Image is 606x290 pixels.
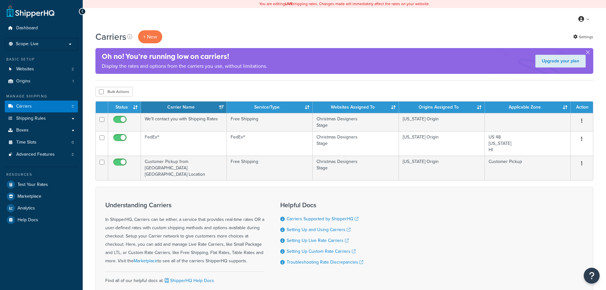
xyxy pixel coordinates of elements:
td: [US_STATE] Origin [399,113,485,131]
div: Basic Setup [5,57,78,62]
li: Advanced Features [5,149,78,160]
h3: Helpful Docs [280,202,363,209]
li: Websites [5,63,78,75]
a: Shipping Rules [5,113,78,124]
span: Time Slots [16,140,37,145]
td: [US_STATE] Origin [399,156,485,180]
span: Dashboard [16,25,38,31]
th: Service/Type: activate to sort column ascending [227,102,313,113]
td: US 48 [US_STATE] HI [485,131,571,156]
div: In ShipperHQ, Carriers can be either, a service that provides real-time rates OR a user-defined r... [105,202,264,265]
a: Setting Up Custom Rate Carriers [287,248,356,255]
th: Applicable Zone: activate to sort column ascending [485,102,571,113]
td: FedEx® [141,131,227,156]
b: LIVE [285,1,293,7]
td: Free Shipping [227,156,313,180]
li: Time Slots [5,137,78,148]
span: Carriers [16,104,32,109]
span: Marketplace [17,194,41,199]
a: ShipperHQ Help Docs [164,277,214,284]
a: Origins 1 [5,75,78,87]
div: Resources [5,172,78,177]
a: Websites 2 [5,63,78,75]
span: Websites [16,67,34,72]
a: Advanced Features 2 [5,149,78,160]
span: Scope: Live [16,41,38,47]
td: Christmas Designers Stage [313,156,399,180]
li: Carriers [5,101,78,112]
a: Carriers 3 [5,101,78,112]
th: Status: activate to sort column ascending [108,102,141,113]
h1: Carriers [95,31,126,43]
p: Display the rates and options from the carriers you use, without limitations. [102,62,267,71]
span: Test Your Rates [17,182,48,187]
div: Find all of our helpful docs at: [105,272,264,285]
span: Shipping Rules [16,116,46,121]
td: Customer Pickup from [GEOGRAPHIC_DATA] [GEOGRAPHIC_DATA] Location [141,156,227,180]
a: ShipperHQ Home [7,5,54,18]
span: 1 [73,79,74,84]
span: 3 [72,104,74,109]
h4: Oh no! You’re running low on carriers! [102,51,267,62]
td: We'll contact you with Shipping Rates [141,113,227,131]
a: Upgrade your plan [535,55,586,67]
a: Setting Up Live Rate Carriers [287,237,349,244]
a: Boxes [5,124,78,136]
span: 2 [72,152,74,157]
span: 0 [72,140,74,145]
div: Manage Shipping [5,94,78,99]
th: Origins Assigned To: activate to sort column ascending [399,102,485,113]
a: Help Docs [5,214,78,226]
th: Action [571,102,593,113]
span: Analytics [17,206,35,211]
td: [US_STATE] Origin [399,131,485,156]
li: Origins [5,75,78,87]
button: Bulk Actions [95,87,133,96]
h3: Understanding Carriers [105,202,264,209]
td: Customer Pickup [485,156,571,180]
a: Settings [573,32,593,41]
a: Time Slots 0 [5,137,78,148]
td: Christmas Designers Stage [313,131,399,156]
a: Marketplace [5,191,78,202]
span: Boxes [16,128,29,133]
a: Setting Up and Using Carriers [287,226,351,233]
span: Advanced Features [16,152,55,157]
span: Origins [16,79,31,84]
button: + New [138,30,162,43]
span: Help Docs [17,217,38,223]
td: Free Shipping [227,113,313,131]
a: Analytics [5,202,78,214]
button: Open Resource Center [584,268,600,284]
a: Carriers Supported by ShipperHQ [287,216,359,222]
a: Dashboard [5,22,78,34]
th: Websites Assigned To: activate to sort column ascending [313,102,399,113]
td: Christmas Designers Stage [313,113,399,131]
td: FedEx® [227,131,313,156]
span: 2 [72,67,74,72]
th: Carrier Name: activate to sort column ascending [141,102,227,113]
a: Test Your Rates [5,179,78,190]
a: Marketplace [134,258,157,264]
a: Troubleshooting Rate Discrepancies [287,259,363,265]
